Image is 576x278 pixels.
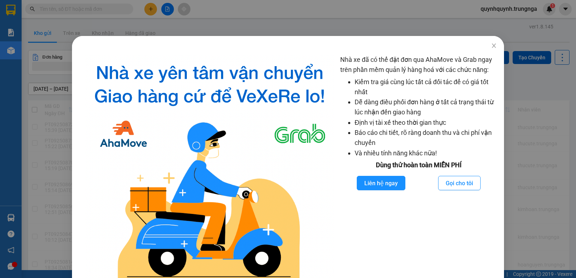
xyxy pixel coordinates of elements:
div: Dùng thử hoàn toàn MIỄN PHÍ [340,160,497,170]
li: Và nhiều tính năng khác nữa! [355,148,497,158]
span: Gọi cho tôi [446,179,473,188]
button: Liên hệ ngay [357,176,405,190]
span: close [491,43,497,49]
button: Gọi cho tôi [438,176,481,190]
li: Kiểm tra giá cùng lúc tất cả đối tác để có giá tốt nhất [355,77,497,97]
button: Close [484,36,504,56]
li: Dễ dàng điều phối đơn hàng ở tất cả trạng thái từ lúc nhận đến giao hàng [355,97,497,118]
li: Báo cáo chi tiết, rõ ràng doanh thu và chi phí vận chuyển [355,128,497,148]
li: Định vị tài xế theo thời gian thực [355,118,497,128]
span: Liên hệ ngay [364,179,398,188]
